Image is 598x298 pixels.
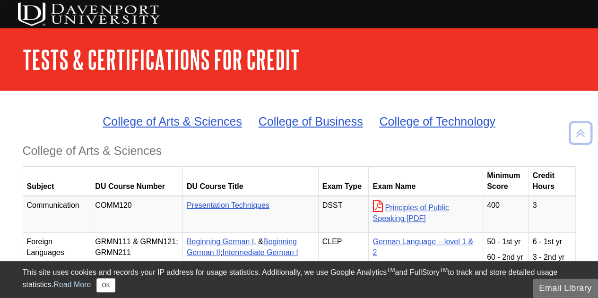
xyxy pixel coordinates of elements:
button: Close [96,278,115,292]
img: DU Testing Services [18,2,160,26]
th: DU Course Number [91,167,183,196]
td: 400 [483,196,529,233]
th: Exam Type [318,167,369,196]
p: 60 - 2nd yr [487,252,525,263]
td: COMM120 [91,196,183,233]
a: Presentation Techniques [187,201,269,209]
a: Intermediate German I [222,248,298,256]
a: German Language – level 1 & 2 [373,238,473,256]
p: GRMN111 & GRMN121; GRMN211 [95,237,179,258]
a: Back to Top [565,127,596,139]
th: DU Course Title [182,167,318,196]
h3: College of Arts & Sciences [23,144,576,158]
sup: TM [440,267,448,273]
p: 50 - 1st yr [487,237,525,247]
a: College of Arts & Sciences [103,115,242,128]
a: Read More [53,281,91,289]
p: 3 - 2nd yr [532,252,571,263]
sup: TM [387,267,395,273]
a: College of Business [259,115,363,128]
a: Beginning German I [187,238,254,246]
th: Subject [23,167,91,196]
td: Communication [23,196,91,233]
td: 3 [529,196,575,233]
th: Exam Name [369,167,483,196]
td: DSST [318,196,369,233]
th: Credit Hours [529,167,575,196]
p: 6 - 1st yr [532,237,571,247]
div: This site uses cookies and records your IP address for usage statistics. Additionally, we use Goo... [23,267,576,292]
a: Principles of Public Speaking [373,204,449,222]
a: Tests & Certifications for Credit [23,45,300,74]
th: Minimum Score [483,167,529,196]
a: College of Technology [379,115,495,128]
button: Email Library [533,279,598,298]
